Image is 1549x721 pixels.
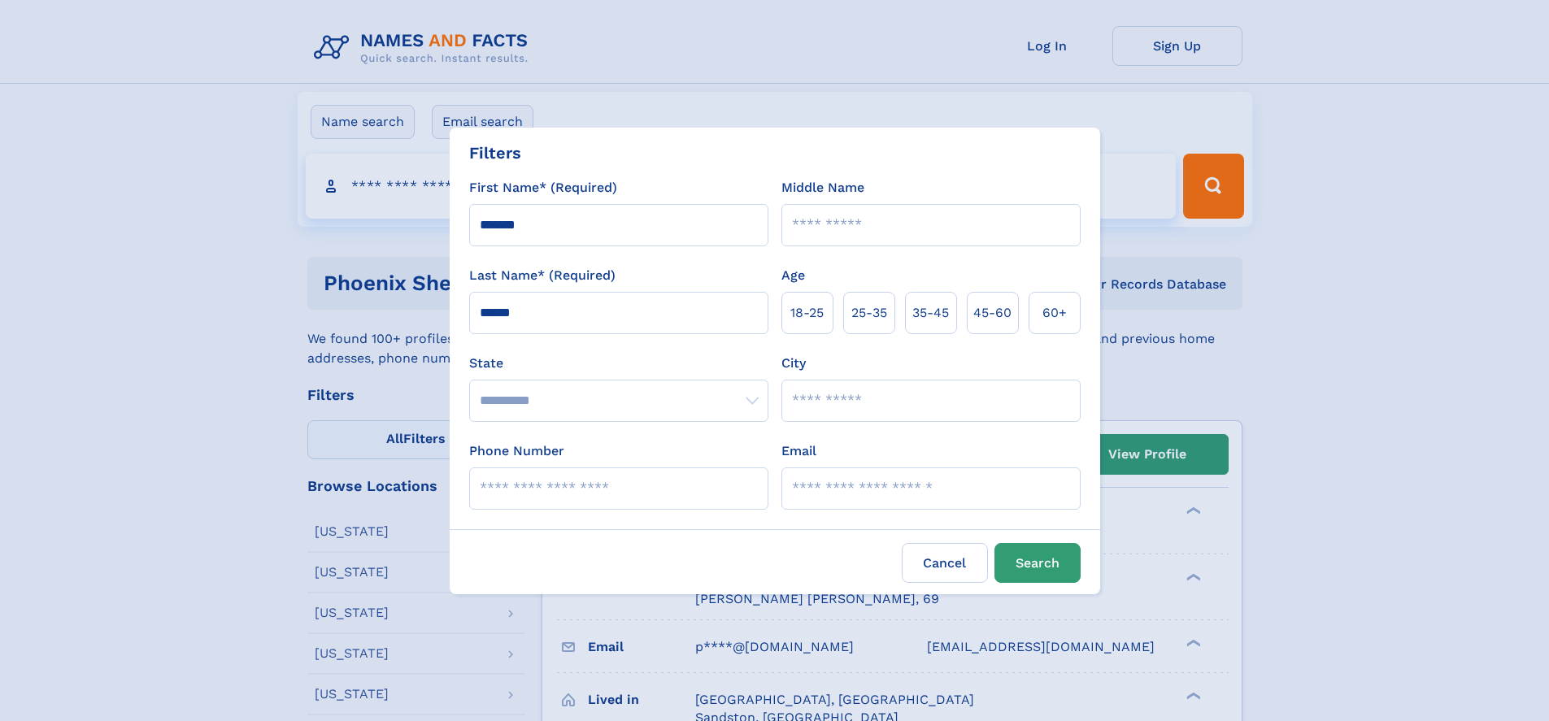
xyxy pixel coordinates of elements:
[469,141,521,165] div: Filters
[912,303,949,323] span: 35‑45
[902,543,988,583] label: Cancel
[781,441,816,461] label: Email
[790,303,824,323] span: 18‑25
[781,354,806,373] label: City
[469,266,616,285] label: Last Name* (Required)
[781,178,864,198] label: Middle Name
[469,178,617,198] label: First Name* (Required)
[1042,303,1067,323] span: 60+
[994,543,1081,583] button: Search
[851,303,887,323] span: 25‑35
[973,303,1012,323] span: 45‑60
[469,441,564,461] label: Phone Number
[781,266,805,285] label: Age
[469,354,768,373] label: State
